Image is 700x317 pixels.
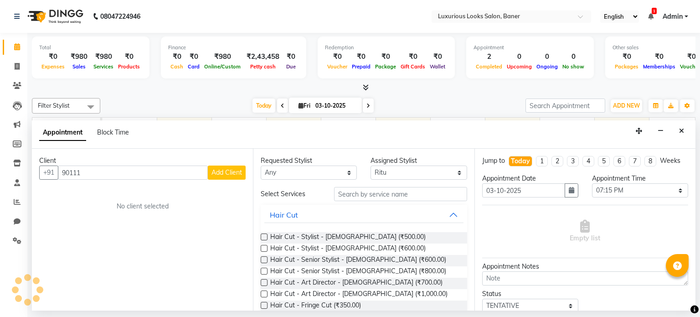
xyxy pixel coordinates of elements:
div: ₹0 [427,52,448,62]
input: Search by service name [334,187,467,201]
a: 4:00 PM [485,120,514,133]
span: Prepaid [350,63,373,70]
button: ADD NEW [611,99,642,112]
div: 2 [474,52,504,62]
span: Due [284,63,298,70]
span: Filter Stylist [38,102,70,109]
button: +91 [39,166,58,180]
a: 12:00 PM [267,120,299,133]
span: Hair Cut - Art Director - [DEMOGRAPHIC_DATA] (₹1,000.00) [270,289,448,301]
span: Petty cash [248,63,278,70]
div: Appointment [474,44,587,52]
div: ₹0 [373,52,398,62]
span: Ongoing [534,63,560,70]
div: Today [511,156,530,166]
span: Fri [296,102,313,109]
div: ₹980 [91,52,116,62]
div: Appointment Date [482,174,578,183]
span: Add Client [211,168,242,177]
div: Redemption [325,44,448,52]
div: ₹0 [185,52,202,62]
span: Packages [612,63,641,70]
span: Sales [70,63,88,70]
span: Completed [474,63,504,70]
div: Client [39,156,246,166]
li: 4 [582,156,594,166]
a: 6:00 PM [595,120,623,133]
div: Requested Stylist [261,156,357,166]
span: Today [252,99,275,113]
div: ₹0 [350,52,373,62]
div: ₹980 [202,52,243,62]
span: Expenses [39,63,67,70]
span: Appointment [39,125,86,141]
div: 0 [560,52,587,62]
img: logo [23,4,86,29]
input: Search by Name/Mobile/Email/Code [58,166,208,180]
span: Package [373,63,398,70]
a: 1:00 PM [321,120,350,133]
a: 9:00 AM [102,120,131,133]
div: ₹0 [39,52,67,62]
a: 11:00 AM [212,120,245,133]
span: Memberships [641,63,678,70]
div: No client selected [61,202,224,211]
li: 6 [613,156,625,166]
span: Hair Cut - Senior Stylist - [DEMOGRAPHIC_DATA] (₹800.00) [270,266,446,278]
div: ₹0 [641,52,678,62]
span: Upcoming [504,63,534,70]
span: Services [91,63,116,70]
li: 8 [644,156,656,166]
span: Hair Cut - Stylist - [DEMOGRAPHIC_DATA] (₹600.00) [270,244,426,255]
li: 5 [598,156,610,166]
div: Jump to [482,156,505,166]
div: ₹0 [398,52,427,62]
span: Cash [168,63,185,70]
span: Hair Cut - Art Director - [DEMOGRAPHIC_DATA] (₹700.00) [270,278,443,289]
span: Block Time [97,128,129,136]
span: Wallet [427,63,448,70]
li: 7 [629,156,641,166]
span: Hair Cut - Fringe Cut (₹350.00) [270,301,361,312]
div: Hair Cut [270,209,298,220]
div: Select Services [254,189,327,199]
input: yyyy-mm-dd [482,183,565,197]
span: Gift Cards [398,63,427,70]
div: Finance [168,44,299,52]
div: 0 [504,52,534,62]
div: Status [482,289,578,299]
span: Hair Cut - Stylist - [DEMOGRAPHIC_DATA] (₹500.00) [270,232,426,244]
span: Hair Cut - Senior Stylist - [DEMOGRAPHIC_DATA] (₹600.00) [270,255,446,266]
a: 3:00 PM [431,120,459,133]
div: ₹0 [612,52,641,62]
div: ₹0 [283,52,299,62]
span: ADD NEW [613,102,640,109]
a: 5:00 PM [540,120,569,133]
input: Search Appointment [525,99,605,113]
a: 2:00 PM [376,120,405,133]
span: Products [116,63,142,70]
li: 2 [551,156,563,166]
button: Hair Cut [264,207,463,223]
span: 1 [652,8,657,14]
span: No show [560,63,587,70]
div: Appointment Time [592,174,688,183]
div: Total [39,44,142,52]
a: 10:00 AM [157,120,190,133]
span: Online/Custom [202,63,243,70]
button: Add Client [208,166,246,180]
div: ₹2,43,458 [243,52,283,62]
b: 08047224946 [100,4,140,29]
div: Weeks [660,156,680,166]
div: Assigned Stylist [371,156,467,166]
div: ₹0 [116,52,142,62]
iframe: chat widget [662,281,691,308]
span: Voucher [325,63,350,70]
li: 1 [536,156,548,166]
div: ₹980 [67,52,91,62]
span: Admin [663,12,683,21]
span: Card [185,63,202,70]
li: 3 [567,156,579,166]
span: Empty list [570,220,600,243]
a: 7:00 PM [649,120,678,133]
